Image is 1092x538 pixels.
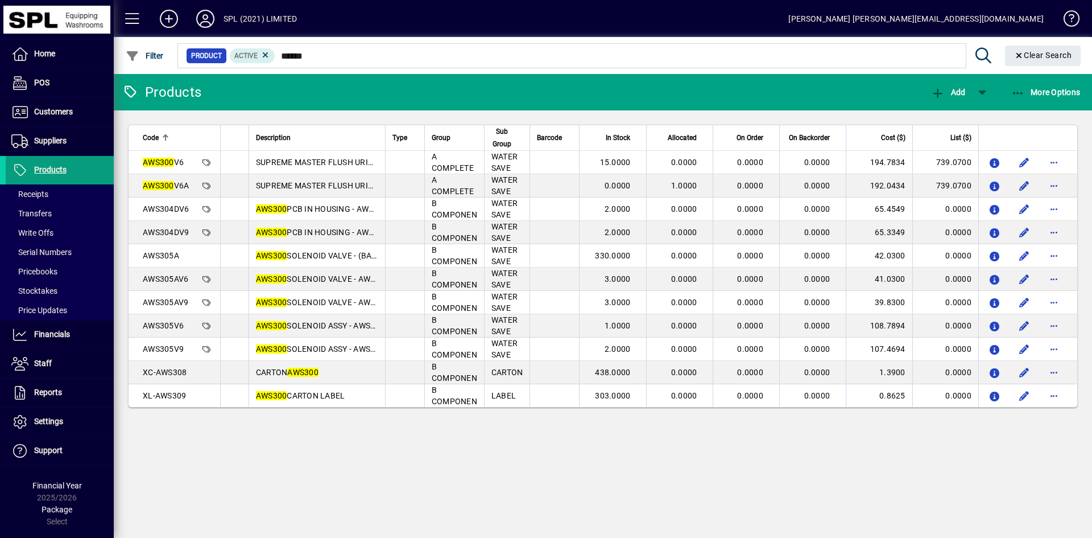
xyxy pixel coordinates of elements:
[392,132,417,144] div: Type
[122,83,201,101] div: Products
[256,158,460,167] span: SUPREME MASTER FLUSH URINAL CONTROL-BATTERY
[846,198,912,221] td: 65.4549
[256,391,345,400] span: CARTON LABEL
[11,267,57,276] span: Pricebooks
[256,344,287,354] em: AWS300
[737,344,763,354] span: 0.0000
[950,132,971,144] span: List ($)
[143,181,189,190] span: V6A
[11,248,72,257] span: Serial Numbers
[151,9,187,29] button: Add
[34,165,67,174] span: Products
[804,344,830,354] span: 0.0000
[11,286,57,295] span: Stocktakes
[491,175,518,196] span: WATER SAVE
[1045,176,1063,195] button: More options
[737,228,763,237] span: 0.0000
[230,48,275,63] mat-chip: Activation Status: Active
[671,391,697,400] span: 0.0000
[34,359,52,368] span: Staff
[846,268,912,291] td: 41.0300
[143,368,187,377] span: XC-AWS308
[1015,153,1033,171] button: Edit
[846,174,912,198] td: 192.0434
[605,204,631,213] span: 2.0000
[671,321,697,330] span: 0.0000
[256,228,393,237] span: PCB IN HOUSING - AWSVLS9
[256,228,287,237] em: AWS300
[605,181,631,190] span: 0.0000
[804,391,830,400] span: 0.0000
[737,321,763,330] span: 0.0000
[671,344,697,354] span: 0.0000
[143,204,189,213] span: AWS304DV6
[1045,387,1063,405] button: More options
[6,40,114,68] a: Home
[256,391,287,400] em: AWS300
[123,46,167,66] button: Filter
[912,338,978,361] td: 0.0000
[737,132,763,144] span: On Order
[653,132,707,144] div: Allocated
[846,291,912,314] td: 39.8300
[143,321,184,330] span: AWS305V6
[1015,363,1033,381] button: Edit
[34,136,67,145] span: Suppliers
[432,269,477,289] span: B COMPONEN
[32,481,82,490] span: Financial Year
[191,50,222,61] span: Product
[737,158,763,167] span: 0.0000
[491,339,518,359] span: WATER SAVE
[846,338,912,361] td: 107.4694
[804,251,830,260] span: 0.0000
[432,175,474,196] span: A COMPLETE
[34,388,62,397] span: Reports
[537,132,562,144] span: Barcode
[671,368,697,377] span: 0.0000
[1045,247,1063,265] button: More options
[1045,200,1063,218] button: More options
[491,199,518,219] span: WATER SAVE
[804,368,830,377] span: 0.0000
[912,221,978,244] td: 0.0000
[6,301,114,320] a: Price Updates
[912,268,978,291] td: 0.0000
[605,344,631,354] span: 2.0000
[846,221,912,244] td: 65.3349
[788,10,1044,28] div: [PERSON_NAME] [PERSON_NAME][EMAIL_ADDRESS][DOMAIN_NAME]
[256,132,378,144] div: Description
[595,368,630,377] span: 438.0000
[256,204,287,213] em: AWS300
[789,132,830,144] span: On Backorder
[671,228,697,237] span: 0.0000
[537,132,572,144] div: Barcode
[143,228,189,237] span: AWS304DV9
[1055,2,1078,39] a: Knowledge Base
[11,228,53,237] span: Write Offs
[256,298,287,307] em: AWS300
[6,204,114,223] a: Transfers
[605,321,631,330] span: 1.0000
[143,158,184,167] span: V6
[912,384,978,407] td: 0.0000
[34,417,63,426] span: Settings
[595,251,630,260] span: 330.0000
[1045,317,1063,335] button: More options
[605,274,631,284] span: 3.0000
[143,132,159,144] span: Code
[912,314,978,338] td: 0.0000
[1015,247,1033,265] button: Edit
[143,251,179,260] span: AWS305A
[912,151,978,174] td: 739.0700
[1015,200,1033,218] button: Edit
[432,152,474,173] span: A COMPLETE
[234,52,258,60] span: Active
[224,10,297,28] div: SPL (2021) LIMITED
[491,222,518,243] span: WATER SAVE
[6,262,114,281] a: Pricebooks
[1015,317,1033,335] button: Edit
[256,204,393,213] span: PCB IN HOUSING - AWSVLS6
[432,292,477,313] span: B COMPONEN
[846,151,912,174] td: 194.7834
[846,384,912,407] td: 0.8625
